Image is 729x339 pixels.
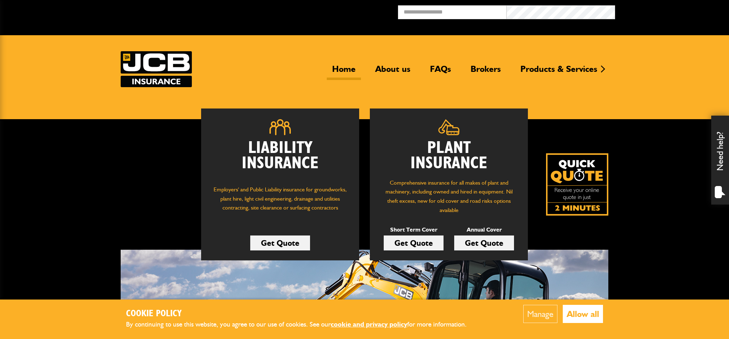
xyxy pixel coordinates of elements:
[381,178,517,214] p: Comprehensive insurance for all makes of plant and machinery, including owned and hired in equipm...
[381,141,517,171] h2: Plant Insurance
[546,153,608,216] a: Get your insurance quote isn just 2-minutes
[121,51,192,87] img: JCB Insurance Services logo
[250,235,310,250] a: Get Quote
[370,64,416,80] a: About us
[711,116,729,205] div: Need help?
[454,225,514,234] p: Annual Cover
[515,64,603,80] a: Products & Services
[327,64,361,80] a: Home
[454,235,514,250] a: Get Quote
[384,235,444,250] a: Get Quote
[126,319,478,330] p: By continuing to use this website, you agree to our use of cookies. See our for more information.
[563,305,603,323] button: Allow all
[546,153,608,216] img: Quick Quote
[212,185,348,219] p: Employers' and Public Liability insurance for groundworks, plant hire, light civil engineering, d...
[523,305,557,323] button: Manage
[331,320,407,328] a: cookie and privacy policy
[425,64,456,80] a: FAQs
[615,5,724,16] button: Broker Login
[121,51,192,87] a: JCB Insurance Services
[212,141,348,178] h2: Liability Insurance
[384,225,444,234] p: Short Term Cover
[126,308,478,319] h2: Cookie Policy
[465,64,506,80] a: Brokers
